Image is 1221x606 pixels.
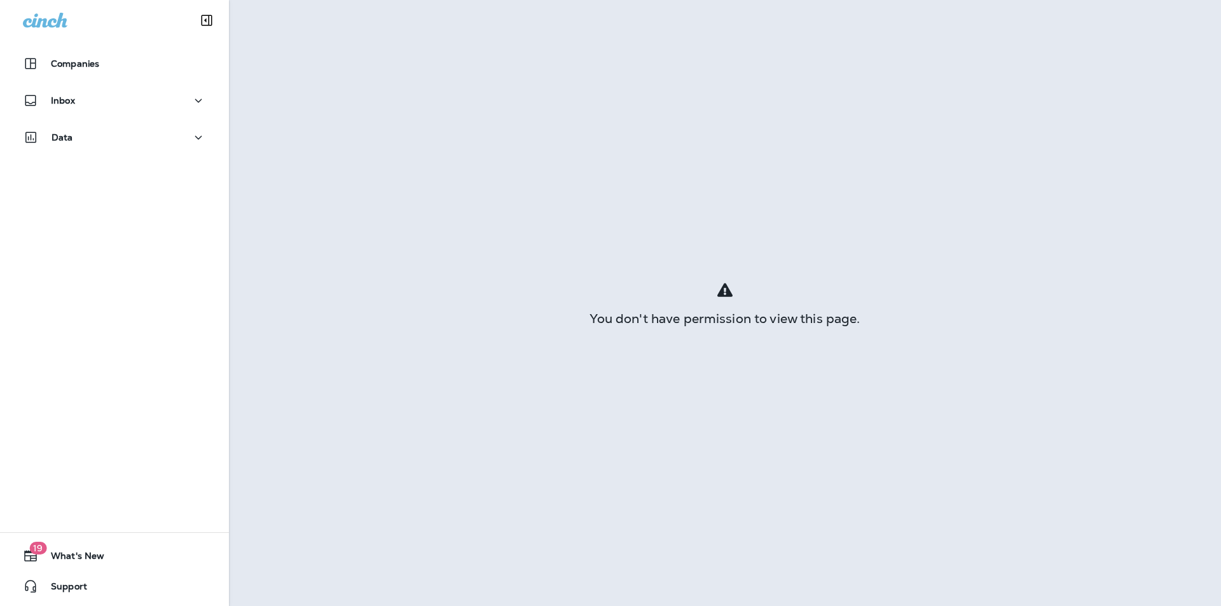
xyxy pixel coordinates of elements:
div: You don't have permission to view this page. [229,313,1221,324]
button: 19What's New [13,543,216,568]
button: Support [13,574,216,599]
span: 19 [29,542,46,554]
p: Data [52,132,73,142]
p: Inbox [51,95,75,106]
span: What's New [38,551,104,566]
button: Inbox [13,88,216,113]
button: Data [13,125,216,150]
p: Companies [51,59,99,69]
span: Support [38,581,87,596]
button: Collapse Sidebar [189,8,224,33]
button: Companies [13,51,216,76]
